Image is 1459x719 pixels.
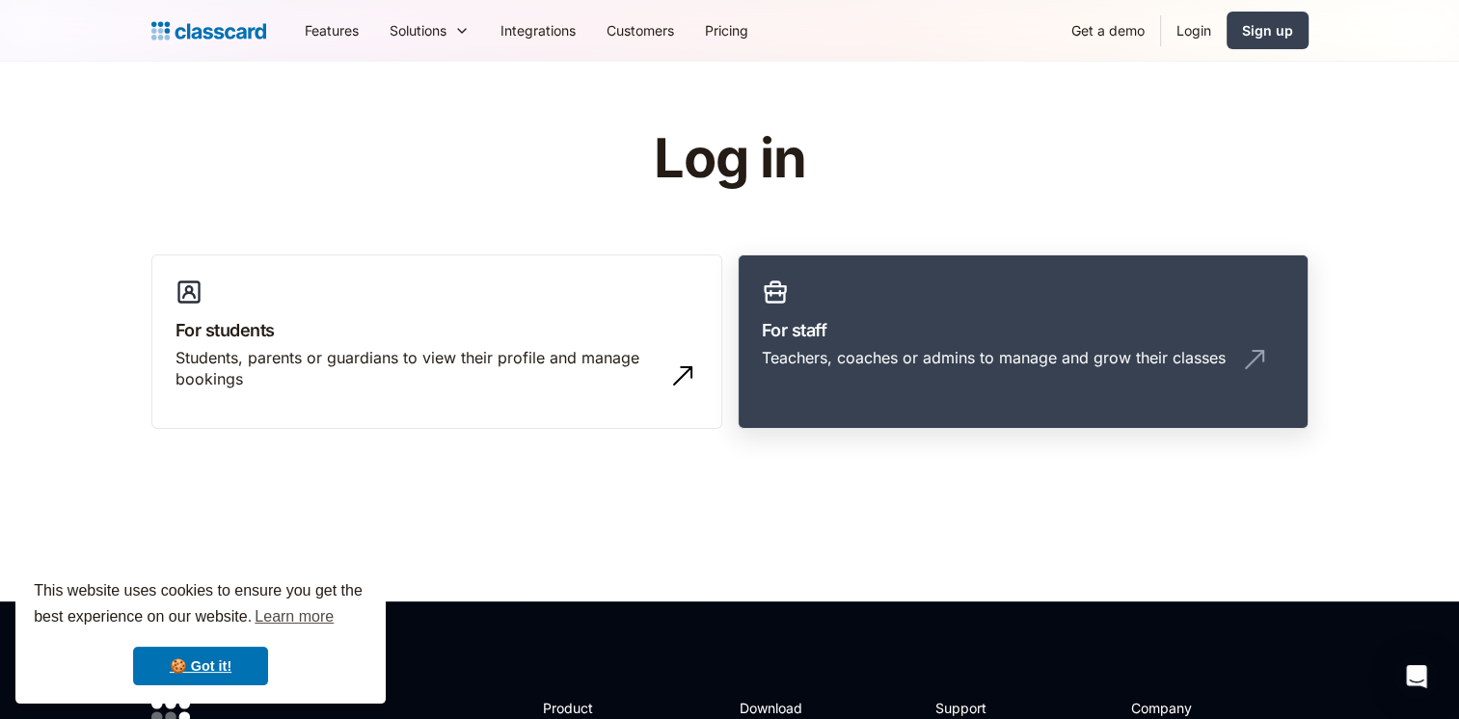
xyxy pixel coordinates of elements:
h2: Company [1131,698,1259,718]
h3: For staff [762,317,1284,343]
h2: Product [543,698,646,718]
a: Login [1161,9,1227,52]
a: dismiss cookie message [133,647,268,685]
a: For studentsStudents, parents or guardians to view their profile and manage bookings [151,254,722,430]
div: Teachers, coaches or admins to manage and grow their classes [762,347,1226,368]
div: Open Intercom Messenger [1393,653,1440,700]
span: This website uses cookies to ensure you get the best experience on our website. [34,579,367,631]
a: Pricing [689,9,764,52]
h1: Log in [423,129,1036,189]
h2: Support [935,698,1013,718]
a: Sign up [1227,12,1309,49]
div: Solutions [390,20,446,40]
a: home [151,17,266,44]
div: Solutions [374,9,485,52]
a: Integrations [485,9,591,52]
h3: For students [176,317,698,343]
a: Features [289,9,374,52]
a: Get a demo [1056,9,1160,52]
a: Customers [591,9,689,52]
div: Students, parents or guardians to view their profile and manage bookings [176,347,660,390]
h2: Download [739,698,818,718]
a: For staffTeachers, coaches or admins to manage and grow their classes [738,254,1309,430]
div: Sign up [1242,20,1293,40]
div: cookieconsent [15,561,386,704]
a: learn more about cookies [252,602,337,631]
